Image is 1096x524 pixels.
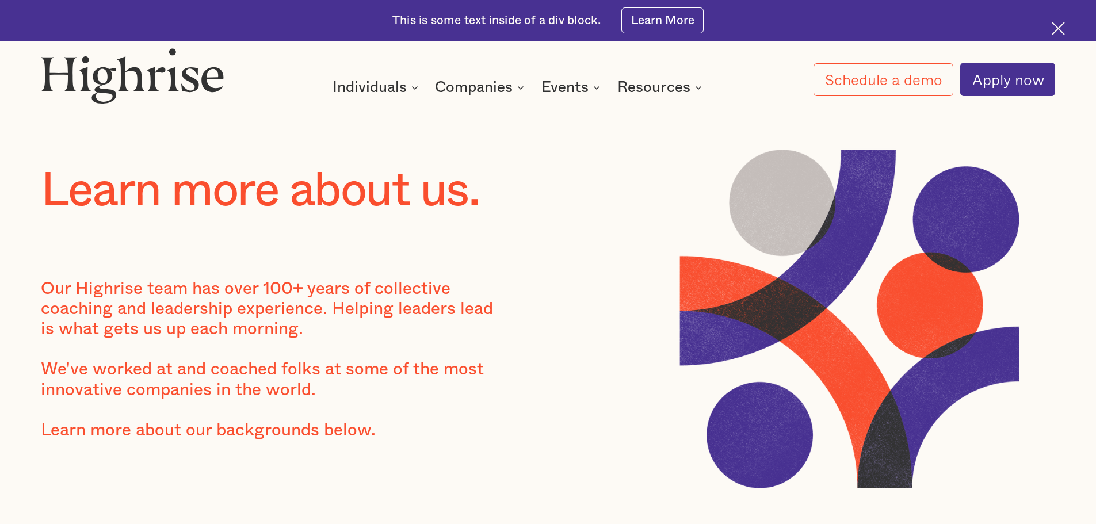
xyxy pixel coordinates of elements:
a: Apply now [960,63,1055,96]
div: This is some text inside of a div block. [392,13,601,29]
div: Resources [617,81,705,94]
div: Individuals [333,81,407,94]
div: Companies [435,81,513,94]
div: Resources [617,81,690,94]
img: Highrise logo [41,48,224,103]
a: Learn More [621,7,704,33]
img: Cross icon [1052,22,1065,35]
div: Events [541,81,589,94]
div: Individuals [333,81,422,94]
div: Our Highrise team has over 100+ years of collective coaching and leadership experience. Helping l... [41,279,507,461]
div: Events [541,81,604,94]
a: Schedule a demo [814,63,954,96]
div: Companies [435,81,528,94]
h1: Learn more about us. [41,165,548,217]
